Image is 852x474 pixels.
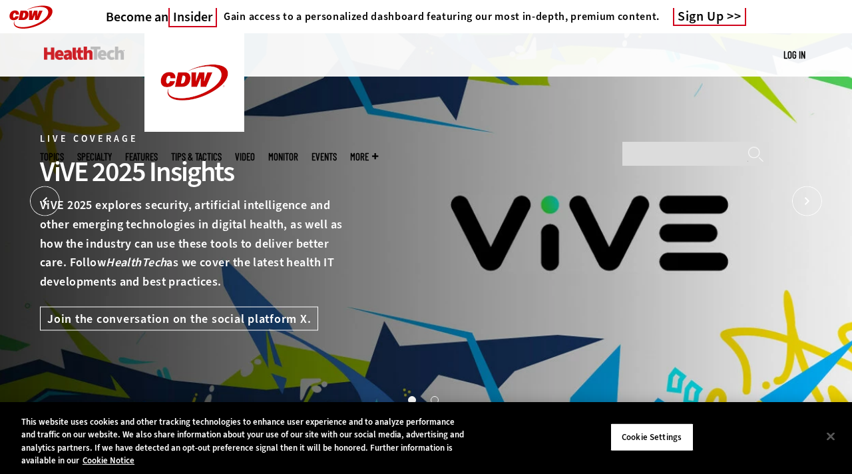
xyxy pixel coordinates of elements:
a: More information about your privacy [83,455,134,466]
a: Log in [783,49,805,61]
a: Tips & Tactics [171,152,222,162]
a: Features [125,152,158,162]
span: Topics [40,152,64,162]
img: Home [144,33,244,132]
img: Home [44,47,124,60]
a: Gain access to a personalized dashboard featuring our most in-depth, premium content. [217,10,660,23]
a: Join the conversation on the social platform X. [40,306,318,330]
button: 2 of 2 [431,396,437,403]
span: More [350,152,378,162]
a: CDW [144,121,244,135]
a: Become anInsider [106,9,217,25]
h4: Gain access to a personalized dashboard featuring our most in-depth, premium content. [224,10,660,23]
span: Specialty [77,152,112,162]
div: ViVE 2025 Insights [40,154,349,190]
span: Insider [168,8,217,27]
button: Cookie Settings [610,423,694,451]
a: Sign Up [673,8,746,26]
a: Video [235,152,255,162]
em: HealthTech [106,254,166,270]
button: 1 of 2 [408,396,415,403]
a: Events [312,152,337,162]
div: User menu [783,48,805,62]
div: This website uses cookies and other tracking technologies to enhance user experience and to analy... [21,415,469,467]
h3: Become an [106,9,217,25]
button: Prev [30,186,60,216]
button: Next [792,186,822,216]
button: Close [816,421,845,451]
a: MonITor [268,152,298,162]
p: ViVE 2025 explores security, artificial intelligence and other emerging technologies in digital h... [40,196,349,292]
